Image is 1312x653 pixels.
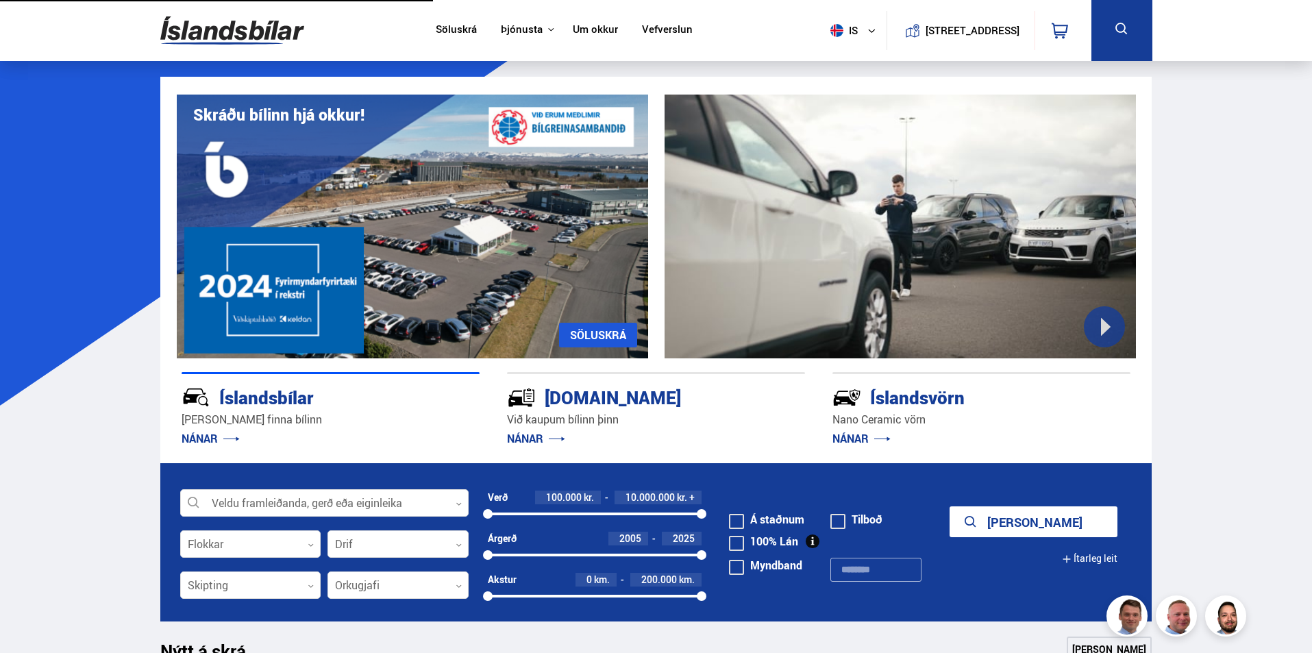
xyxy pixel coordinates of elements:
div: Árgerð [488,533,517,544]
img: JRvxyua_JYH6wB4c.svg [182,383,210,412]
span: km. [679,574,695,585]
button: [PERSON_NAME] [950,506,1117,537]
a: NÁNAR [832,431,891,446]
label: Tilboð [830,514,882,525]
img: -Svtn6bYgwAsiwNX.svg [832,383,861,412]
img: G0Ugv5HjCgRt.svg [160,8,304,53]
img: nhp88E3Fdnt1Opn2.png [1207,597,1248,639]
span: is [825,24,859,37]
button: Ítarleg leit [1062,543,1117,574]
div: Verð [488,492,508,503]
span: kr. [584,492,594,503]
label: Á staðnum [729,514,804,525]
div: [DOMAIN_NAME] [507,384,756,408]
a: Um okkur [573,23,618,38]
h1: Skráðu bílinn hjá okkur! [193,106,364,124]
img: eKx6w-_Home_640_.png [177,95,648,358]
img: siFngHWaQ9KaOqBr.png [1158,597,1199,639]
span: kr. [677,492,687,503]
button: [STREET_ADDRESS] [931,25,1015,36]
label: 100% Lán [729,536,798,547]
span: 200.000 [641,573,677,586]
img: tr5P-W3DuiFaO7aO.svg [507,383,536,412]
div: Íslandsbílar [182,384,431,408]
span: 2025 [673,532,695,545]
span: km. [594,574,610,585]
img: svg+xml;base64,PHN2ZyB4bWxucz0iaHR0cDovL3d3dy53My5vcmcvMjAwMC9zdmciIHdpZHRoPSI1MTIiIGhlaWdodD0iNT... [830,24,843,37]
span: 0 [586,573,592,586]
button: is [825,10,887,51]
span: 10.000.000 [626,491,675,504]
label: Myndband [729,560,802,571]
a: Vefverslun [642,23,693,38]
img: FbJEzSuNWCJXmdc-.webp [1109,597,1150,639]
a: [STREET_ADDRESS] [894,11,1027,50]
button: Þjónusta [501,23,543,36]
a: NÁNAR [507,431,565,446]
span: 2005 [619,532,641,545]
p: Við kaupum bílinn þinn [507,412,805,428]
p: Nano Ceramic vörn [832,412,1130,428]
span: 100.000 [546,491,582,504]
a: SÖLUSKRÁ [559,323,637,347]
p: [PERSON_NAME] finna bílinn [182,412,480,428]
a: NÁNAR [182,431,240,446]
span: + [689,492,695,503]
a: Söluskrá [436,23,477,38]
div: Íslandsvörn [832,384,1082,408]
div: Akstur [488,574,517,585]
